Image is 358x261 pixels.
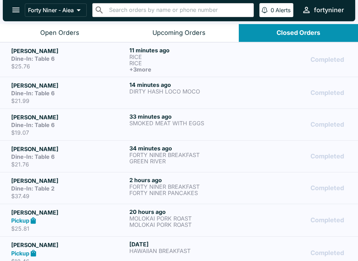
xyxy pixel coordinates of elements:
h6: 2 hours ago [129,177,245,184]
h6: [DATE] [129,241,245,248]
p: RICE [129,60,245,66]
p: $21.99 [11,97,127,104]
p: $19.07 [11,129,127,136]
h6: + 3 more [129,66,245,73]
p: 0 [271,7,274,14]
p: $21.76 [11,161,127,168]
div: Closed Orders [277,29,320,37]
p: Alerts [275,7,291,14]
h6: 14 minutes ago [129,81,245,88]
p: MOLOKAI PORK ROAST [129,222,245,228]
p: GREEN RIVER [129,158,245,164]
h5: [PERSON_NAME] [11,177,127,185]
h5: [PERSON_NAME] [11,145,127,153]
strong: Dine-In: Table 6 [11,121,55,128]
h5: [PERSON_NAME] [11,113,127,121]
input: Search orders by name or phone number [107,5,251,15]
p: FORTY NINER BREAKFAST [129,184,245,190]
strong: Pickup [11,217,29,224]
div: fortyniner [314,6,344,14]
div: Open Orders [40,29,79,37]
strong: Pickup [11,250,29,257]
button: fortyniner [299,2,347,17]
p: FORTY NINER BREAKFAST [129,152,245,158]
strong: Dine-In: Table 6 [11,153,55,160]
strong: Dine-In: Table 2 [11,185,55,192]
button: Forty Niner - Aiea [25,3,87,17]
h6: 33 minutes ago [129,113,245,120]
p: DIRTY HASH LOCO MOCO [129,88,245,95]
p: $25.76 [11,63,127,70]
p: FORTY NINER PANCAKES [129,190,245,196]
h6: 11 minutes ago [129,47,245,54]
div: Upcoming Orders [152,29,206,37]
p: Forty Niner - Aiea [28,7,74,14]
p: SMOKED MEAT WITH EGGS [129,120,245,126]
h5: [PERSON_NAME] [11,47,127,55]
h6: 34 minutes ago [129,145,245,152]
h5: [PERSON_NAME] [11,241,127,249]
h5: [PERSON_NAME] [11,208,127,217]
p: RICE [129,54,245,60]
h5: [PERSON_NAME] [11,81,127,90]
strong: Dine-In: Table 6 [11,90,55,97]
p: $25.81 [11,225,127,232]
p: $37.49 [11,193,127,200]
button: open drawer [7,1,25,19]
p: MOLOKAI PORK ROAST [129,215,245,222]
strong: Dine-In: Table 6 [11,55,55,62]
p: HAWAIIAN BREAKFAST [129,248,245,254]
h6: 20 hours ago [129,208,245,215]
